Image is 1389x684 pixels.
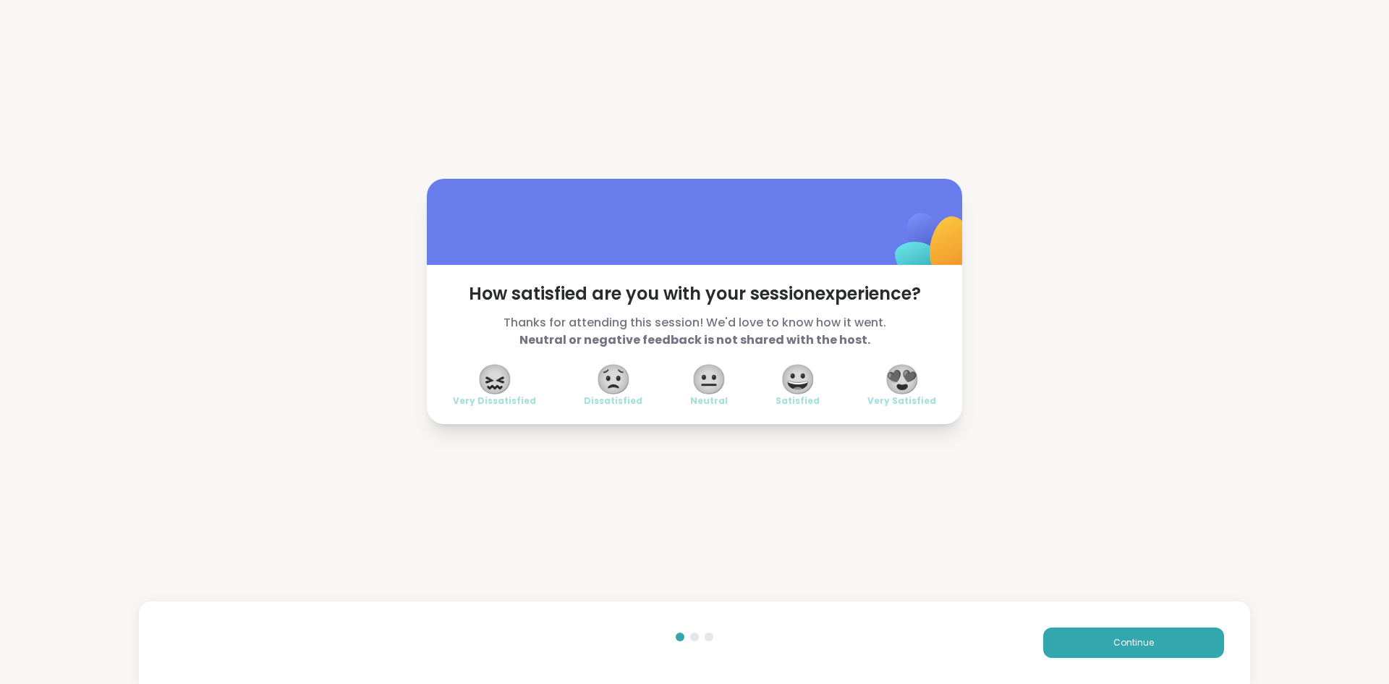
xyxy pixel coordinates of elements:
[519,332,870,348] b: Neutral or negative feedback is not shared with the host.
[453,314,936,349] span: Thanks for attending this session! We'd love to know how it went.
[691,366,727,392] span: 😐
[477,366,513,392] span: 😖
[1043,628,1224,658] button: Continue
[861,175,1005,319] img: ShareWell Logomark
[595,366,632,392] span: 😟
[453,282,936,305] span: How satisfied are you with your session experience?
[584,395,642,407] span: Dissatisfied
[884,366,920,392] span: 😍
[780,366,816,392] span: 😀
[690,395,728,407] span: Neutral
[776,395,820,407] span: Satisfied
[867,395,936,407] span: Very Satisfied
[453,395,536,407] span: Very Dissatisfied
[1113,636,1154,649] span: Continue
